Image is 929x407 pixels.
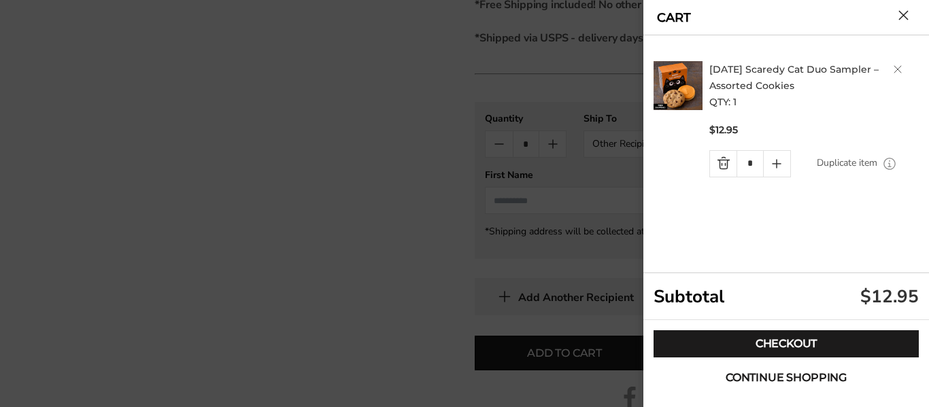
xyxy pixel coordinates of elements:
[860,285,919,308] div: $12.95
[709,63,879,92] a: [DATE] Scaredy Cat Duo Sampler – Assorted Cookies
[654,330,919,357] a: Checkout
[709,124,738,137] span: $12.95
[764,151,790,177] a: Quantity plus button
[898,10,909,20] button: Close cart
[726,372,847,383] span: Continue shopping
[817,156,877,171] a: Duplicate item
[643,273,929,320] div: Subtotal
[737,151,763,177] input: Quantity Input
[11,355,141,396] iframe: Sign Up via Text for Offers
[657,12,691,24] a: CART
[710,151,737,177] a: Quantity minus button
[654,61,703,110] img: C. Krueger's. image
[894,65,902,73] a: Delete product
[654,364,919,391] button: Continue shopping
[709,61,923,110] h2: QTY: 1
